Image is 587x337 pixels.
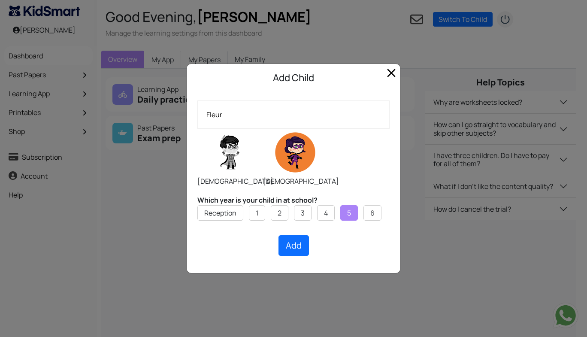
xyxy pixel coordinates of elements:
label: Reception [204,208,236,218]
input: What's your child's name? [197,100,390,129]
span: [DEMOGRAPHIC_DATA] [197,176,273,186]
button: Add [278,235,309,256]
label: 3 [301,208,305,218]
span: [DEMOGRAPHIC_DATA] [263,176,339,186]
label: 6 [370,208,375,218]
h5: Add Child [194,71,393,85]
label: 4 [324,208,328,218]
label: 1 [256,208,258,218]
label: 5 [347,208,351,218]
b: Which year is your child in at school? [197,195,318,205]
label: 2 [278,208,281,218]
